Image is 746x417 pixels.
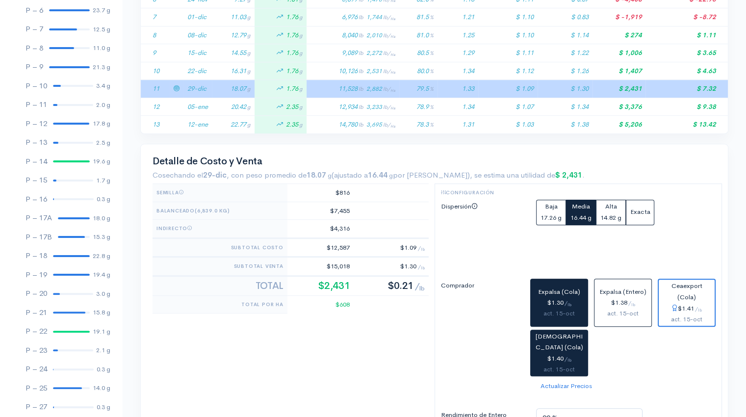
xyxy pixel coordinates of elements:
span: 7 [153,13,156,21]
td: 81.5 [399,8,437,26]
span: Alta [605,202,617,210]
td: 1.25 [437,26,478,44]
span: [DEMOGRAPHIC_DATA] (Cola) [536,332,583,352]
td: 14,780 [307,116,399,133]
td: 1.34 [437,98,478,116]
div: Cosechando el , con peso promedio de , se estima una utilidad de . [153,170,716,181]
small: 16.44 g [570,213,592,222]
small: 14.82 g [600,213,621,222]
span: g [247,121,251,128]
span: lb/ [383,68,395,75]
span: lb [359,50,363,56]
div: P – 11 [26,99,47,110]
td: $608 [287,295,354,313]
td: 1.21 [437,8,478,26]
td: 01-dic [183,8,212,26]
sub: Ha [390,70,395,75]
span: g [299,14,303,21]
td: $1.09 [354,238,428,257]
span: g [247,68,251,75]
span: lb [359,32,363,39]
span: / [415,281,425,291]
strong: $ 2,431 [555,170,582,180]
td: $ 13.42 [645,116,728,133]
button: [DEMOGRAPHIC_DATA] (Cola)$1.40/lbact. 15-oct [530,330,588,376]
td: $4,316 [287,220,354,238]
span: 11 [153,84,159,93]
div: P – 16 [26,194,47,205]
span: g [299,121,303,128]
span: lb/ [383,86,395,92]
div: P – 22 [26,326,47,337]
button: Alta14.82 g [596,200,626,225]
span: $ 0.83 [571,13,589,21]
span: $ 1.22 [570,49,589,57]
span: 8 [153,31,156,39]
h2: Detalle de Costo y Venta [153,156,716,167]
td: 2.35 [255,116,306,133]
span: / [565,299,571,306]
div: $1.30 [535,297,584,309]
td: $ 1.11 [645,26,728,44]
div: 18.0 g [93,213,110,223]
span: lb/ [383,122,395,128]
span: Expalsa (Cola) [538,287,580,296]
td: $ 9.38 [645,98,728,116]
div: P – 15 [26,175,47,186]
span: g [299,85,303,92]
span: $ 1.14 [570,31,589,39]
sub: Ha [390,106,395,110]
td: 22-dic [183,62,212,80]
span: $ 1.26 [570,67,589,75]
div: 3.0 g [96,289,110,299]
sub: lb [421,247,425,252]
td: $ 3.65 [645,44,728,62]
label: Dispersión [435,200,531,264]
h2: Total [156,281,283,291]
div: 2.0 g [96,100,110,110]
th: Total Por Ha [153,295,287,313]
div: P – 17B [26,232,52,243]
span: % [430,68,434,75]
span: g [299,104,303,110]
td: 18.07 [212,80,255,98]
td: 1.76 [255,62,306,80]
td: $ 5,206 [592,116,645,133]
sub: lb [421,265,425,270]
td: 1.76 [255,8,306,26]
div: P – 6 [26,5,43,16]
label: Comprador [435,279,531,375]
div: P – 10 [26,80,47,92]
strong: 29-dic [203,170,227,180]
td: 08-dic [183,26,212,44]
button: Ceaexport (Cola)$1.41/lbact. 15-oct [658,279,716,326]
td: 05-ene [183,98,212,116]
th: Balanceado [153,202,287,220]
td: 20.42 [212,98,255,116]
div: P – 12 [26,118,47,130]
span: Media [572,202,590,210]
td: $ 7.32 [645,80,728,98]
span: Ceaexport (Cola) [671,282,702,301]
td: $ 1.07 [478,98,538,116]
span: (ajustado a por [PERSON_NAME]) [332,170,470,180]
td: 16.31 [212,62,255,80]
div: 14.0 g [93,383,110,393]
div: $1.40 [535,353,584,365]
h6: Configuración [441,190,716,195]
td: 22.77 [212,116,255,133]
span: Exacta [630,208,650,216]
span: % [430,50,434,56]
td: 1.76 [255,80,306,98]
span: / [695,305,702,312]
div: P – 17A [26,212,52,224]
td: 1.29 [437,44,478,62]
span: lb/ [383,50,395,56]
small: g [328,171,332,180]
span: % [430,121,434,128]
span: g [247,104,251,110]
span: 12 [153,103,159,111]
button: Exacta [626,200,654,225]
div: 19.4 g [93,270,110,280]
div: act. 15-oct [598,309,647,319]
